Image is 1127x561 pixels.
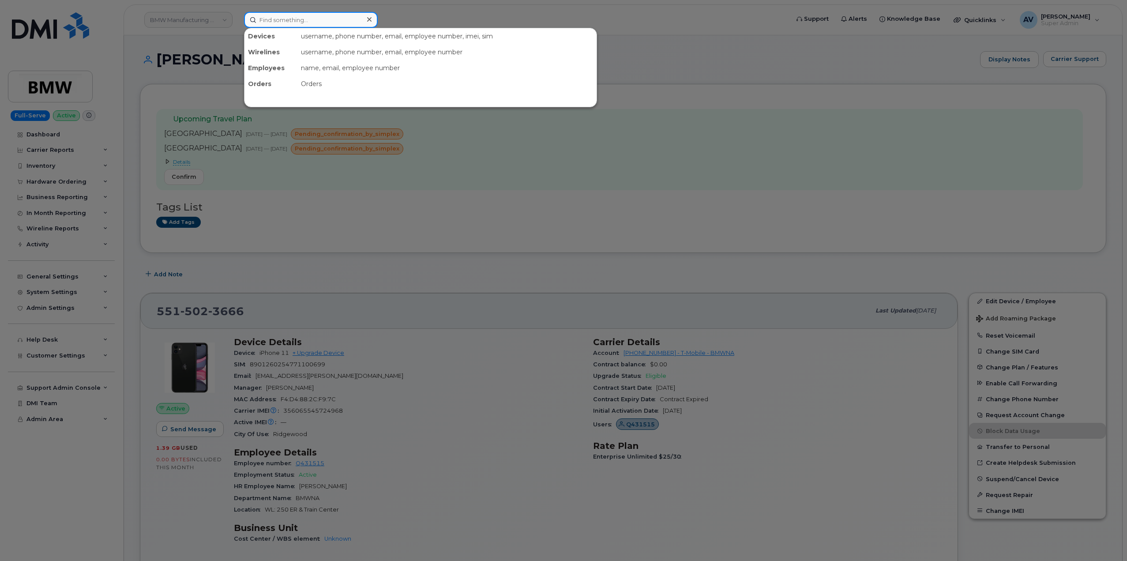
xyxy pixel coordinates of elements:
[244,44,297,60] div: Wirelines
[297,28,597,44] div: username, phone number, email, employee number, imei, sim
[1089,523,1120,554] iframe: Messenger Launcher
[297,44,597,60] div: username, phone number, email, employee number
[244,76,297,92] div: Orders
[297,76,597,92] div: Orders
[297,60,597,76] div: name, email, employee number
[244,28,297,44] div: Devices
[244,60,297,76] div: Employees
